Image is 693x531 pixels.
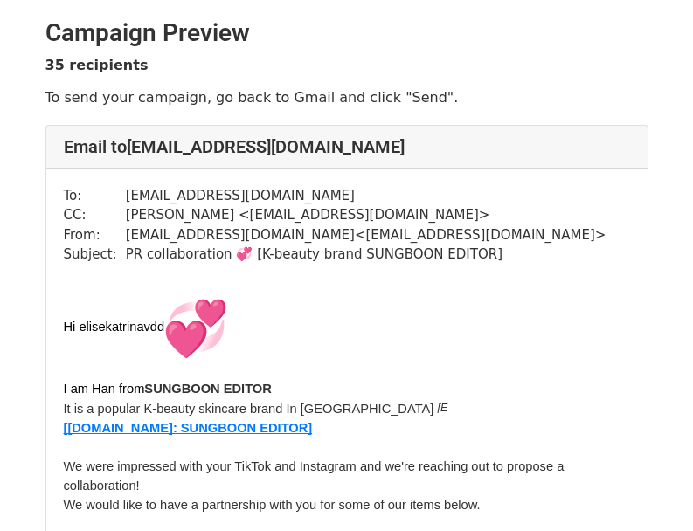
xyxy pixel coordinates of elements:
td: To: [64,186,126,206]
span: SUNGBOON EDITOR [144,382,272,396]
td: [EMAIL_ADDRESS][DOMAIN_NAME] [126,186,606,206]
td: [EMAIL_ADDRESS][DOMAIN_NAME] < [EMAIL_ADDRESS][DOMAIN_NAME] > [126,225,606,245]
span: We were impressed with your TikTok and Instagram and we're reaching out to propose a collaboration! [64,459,568,493]
span: Hi elisekatrinavdd [64,320,228,334]
span: We would like to have a partnership with you for some of our items below. [64,498,481,512]
h4: Email to [EMAIL_ADDRESS][DOMAIN_NAME] [64,136,630,157]
td: Subject: [64,245,126,265]
td: PR collaboration 💞 [K-beauty brand SUNGBOON EDITOR] [126,245,606,265]
span: I am Han from [64,382,145,396]
td: [PERSON_NAME] < [EMAIL_ADDRESS][DOMAIN_NAME] > [126,205,606,225]
span: ​[[DOMAIN_NAME]: SUNGBOON EDITOR] [64,421,313,435]
td: From: [64,225,126,245]
td: CC: [64,205,126,225]
span: It is a popular K-beauty skincare brand In [GEOGRAPHIC_DATA] ​ [64,402,438,416]
p: To send your campaign, go back to Gmail and click "Send". [45,88,648,107]
a: ​[[DOMAIN_NAME]: SUNGBOON EDITOR] [64,419,313,436]
strong: 35 recipients [45,57,149,73]
img: 💞 [164,297,227,360]
h2: Campaign Preview [45,18,648,48]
